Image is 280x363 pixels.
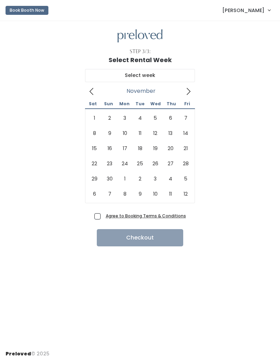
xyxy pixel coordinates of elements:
[178,126,193,141] span: November 14, 2025
[6,6,48,15] button: Book Booth Now
[163,141,178,156] span: November 20, 2025
[117,156,132,171] span: November 24, 2025
[132,141,148,156] span: November 18, 2025
[102,126,117,141] span: November 9, 2025
[163,171,178,186] span: December 4, 2025
[117,110,132,126] span: November 3, 2025
[127,90,156,92] span: November
[178,156,193,171] span: November 28, 2025
[102,186,117,202] span: December 7, 2025
[87,156,102,171] span: November 22, 2025
[6,3,48,18] a: Book Booth Now
[87,186,102,202] span: December 6, 2025
[148,171,163,186] span: December 3, 2025
[102,156,117,171] span: November 23, 2025
[87,171,102,186] span: November 29, 2025
[222,7,264,14] span: [PERSON_NAME]
[163,156,178,171] span: November 27, 2025
[87,141,102,156] span: November 15, 2025
[87,126,102,141] span: November 8, 2025
[97,229,183,246] button: Checkout
[132,186,148,202] span: December 9, 2025
[132,110,148,126] span: November 4, 2025
[109,57,172,63] h1: Select Rental Week
[178,186,193,202] span: December 12, 2025
[85,69,195,82] input: Select week
[117,186,132,202] span: December 8, 2025
[102,141,117,156] span: November 16, 2025
[148,156,163,171] span: November 26, 2025
[87,110,102,126] span: November 1, 2025
[106,213,186,219] a: Agree to Booking Terms & Conditions
[148,141,163,156] span: November 19, 2025
[132,126,148,141] span: November 11, 2025
[179,102,195,106] span: Fri
[148,126,163,141] span: November 12, 2025
[163,126,178,141] span: November 13, 2025
[163,110,178,126] span: November 6, 2025
[6,345,49,357] div: © 2025
[215,3,277,18] a: [PERSON_NAME]
[102,171,117,186] span: November 30, 2025
[148,102,164,106] span: Wed
[178,171,193,186] span: December 5, 2025
[132,102,148,106] span: Tue
[85,102,101,106] span: Sat
[116,102,132,106] span: Mon
[148,110,163,126] span: November 5, 2025
[132,171,148,186] span: December 2, 2025
[117,126,132,141] span: November 10, 2025
[117,141,132,156] span: November 17, 2025
[118,29,162,43] img: preloved logo
[117,171,132,186] span: December 1, 2025
[6,350,31,357] span: Preloved
[130,48,151,55] div: Step 3/3:
[132,156,148,171] span: November 25, 2025
[178,141,193,156] span: November 21, 2025
[163,186,178,202] span: December 11, 2025
[148,186,163,202] span: December 10, 2025
[164,102,179,106] span: Thu
[101,102,116,106] span: Sun
[102,110,117,126] span: November 2, 2025
[178,110,193,126] span: November 7, 2025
